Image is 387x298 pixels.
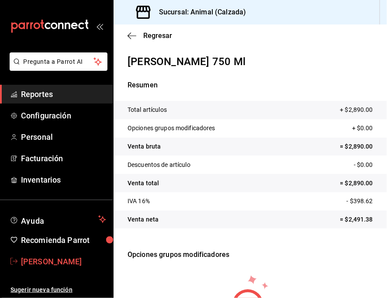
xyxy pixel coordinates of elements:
[128,105,167,114] p: Total artículos
[128,239,373,270] p: Opciones grupos modificadores
[128,215,159,224] p: Venta neta
[128,142,161,151] p: Venta bruta
[24,57,94,66] span: Pregunta a Parrot AI
[347,197,373,206] p: - $398.62
[143,31,172,40] span: Regresar
[340,142,373,151] p: = $2,890.00
[354,160,373,170] p: - $0.00
[21,234,106,246] span: Recomienda Parrot
[21,152,106,164] span: Facturación
[128,197,150,206] p: IVA 16%
[128,31,172,40] button: Regresar
[128,54,373,69] p: [PERSON_NAME] 750 Ml
[10,285,106,295] span: Sugerir nueva función
[128,160,190,170] p: Descuentos de artículo
[21,110,106,121] span: Configuración
[21,174,106,186] span: Inventarios
[21,88,106,100] span: Reportes
[340,105,373,114] p: + $2,890.00
[6,63,107,73] a: Pregunta a Parrot AI
[21,256,106,267] span: [PERSON_NAME]
[128,80,373,90] p: Resumen
[152,7,246,17] h3: Sucursal: Animal (Calzada)
[340,215,373,224] p: = $2,491.38
[352,124,373,133] p: + $0.00
[96,23,103,30] button: open_drawer_menu
[128,124,215,133] p: Opciones grupos modificadores
[10,52,107,71] button: Pregunta a Parrot AI
[21,131,106,143] span: Personal
[128,179,159,188] p: Venta total
[21,214,95,225] span: Ayuda
[340,179,373,188] p: = $2,890.00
